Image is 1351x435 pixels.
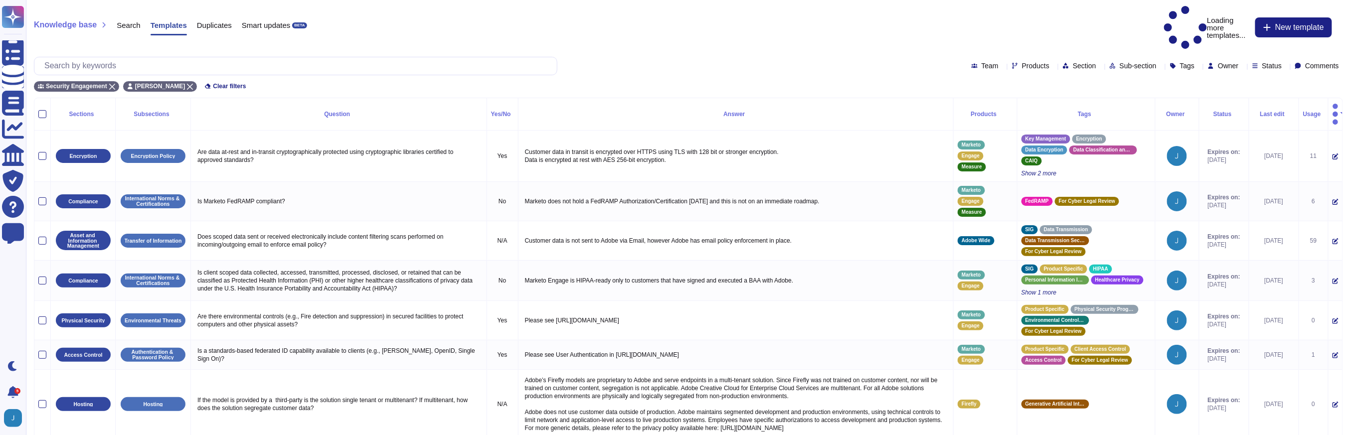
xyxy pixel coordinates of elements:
[120,111,186,117] div: Subsections
[1025,329,1082,334] span: For Cyber Legal Review
[1164,6,1250,49] p: Loading more templates...
[1208,148,1240,156] span: Expires on:
[1253,400,1295,408] div: [DATE]
[491,277,514,285] p: No
[125,238,182,244] p: Transfer of Information
[962,358,980,363] span: Engage
[962,188,981,193] span: Marketo
[522,314,950,327] p: Please see [URL][DOMAIN_NAME]
[1075,307,1135,312] span: Physical Security Program
[34,21,97,29] span: Knowledge base
[195,195,483,208] p: Is Marketo FedRAMP compliant?
[195,266,483,295] p: Is client scoped data collected, accessed, transmitted, processed, disclosed, or retained that ca...
[1255,17,1332,37] button: New template
[1208,201,1240,209] span: [DATE]
[59,233,107,249] p: Asset and Information Management
[962,143,981,147] span: Marketo
[1303,237,1324,245] div: 59
[962,323,980,328] span: Engage
[982,62,999,69] span: Team
[124,349,182,360] p: Authentication & Password Policy
[491,316,514,324] p: Yes
[1208,233,1240,241] span: Expires on:
[1167,191,1187,211] img: user
[39,57,557,75] input: Search by keywords
[1208,347,1240,355] span: Expires on:
[1025,347,1065,352] span: Product Specific
[962,238,991,243] span: Adobe Wide
[1253,237,1295,245] div: [DATE]
[1253,111,1295,117] div: Last edit
[522,348,950,361] p: Please see User Authentication in [URL][DOMAIN_NAME]
[64,352,102,358] p: Access Control
[962,273,981,278] span: Marketo
[1025,249,1082,254] span: For Cyber Legal Review
[1167,310,1187,330] img: user
[70,153,97,159] p: Encryption
[1262,62,1282,69] span: Status
[1160,111,1195,117] div: Owner
[68,278,98,284] p: Compliance
[1025,238,1085,243] span: Data Transmission Security Policy - Traffic Filtering
[1303,400,1324,408] div: 0
[1044,227,1088,232] span: Data Transmission
[962,153,980,158] span: Engage
[1167,271,1187,290] img: user
[1073,147,1133,152] span: Data Classification and Handling Standard
[1021,289,1151,296] span: Show 1 more
[962,164,982,169] span: Measure
[1208,281,1240,289] span: [DATE]
[1025,227,1034,232] span: SIG
[195,111,483,117] div: Question
[1303,111,1324,117] div: Usage
[491,237,514,245] p: N/A
[292,22,307,28] div: BETA
[73,402,93,407] p: Hosting
[1025,358,1062,363] span: Access Control
[1275,23,1324,31] span: New template
[195,344,483,365] p: Is a standards-based federated ID capability available to clients (e.g., [PERSON_NAME], OpenID, S...
[1303,197,1324,205] div: 6
[1167,146,1187,166] img: user
[1093,267,1108,272] span: HIPAA
[1208,320,1240,328] span: [DATE]
[1025,158,1038,163] span: CAIQ
[1021,111,1151,117] div: Tags
[491,152,514,160] p: Yes
[1303,152,1324,160] div: 11
[962,210,982,215] span: Measure
[1208,355,1240,363] span: [DATE]
[124,275,182,286] p: International Norms & Certifications
[1167,345,1187,365] img: user
[1253,351,1295,359] div: [DATE]
[1095,278,1140,283] span: Healthcare Privacy
[117,21,141,29] span: Search
[1025,199,1049,204] span: FedRAMP
[1025,147,1064,152] span: Data Encryption
[491,197,514,205] p: No
[143,402,163,407] p: Hosting
[522,374,950,435] p: Adobe’s Firefly models are proprietary to Adobe and serve endpoints in a multi-tenant solution. S...
[1203,111,1245,117] div: Status
[1303,277,1324,285] div: 3
[1022,62,1049,69] span: Products
[1253,152,1295,160] div: [DATE]
[242,21,291,29] span: Smart updates
[522,195,950,208] p: Marketo does not hold a FedRAMP Authorization/Certification [DATE] and this is not on an immediat...
[197,21,232,29] span: Duplicates
[522,234,950,247] p: Customer data is not sent to Adobe via Email, however Adobe has email policy enforcement in place.
[1180,62,1195,69] span: Tags
[1025,267,1034,272] span: SIG
[68,199,98,204] p: Compliance
[522,274,950,287] p: Marketo Engage is HIPAA-ready only to customers that have signed and executed a BAA with Adobe.
[213,83,246,89] span: Clear filters
[1073,62,1096,69] span: Section
[1253,316,1295,324] div: [DATE]
[125,318,181,323] p: Environmental Threats
[1167,394,1187,414] img: user
[4,409,22,427] img: user
[1025,307,1065,312] span: Product Specific
[962,199,980,204] span: Engage
[131,153,175,159] p: Encryption Policy
[491,111,514,117] div: Yes/No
